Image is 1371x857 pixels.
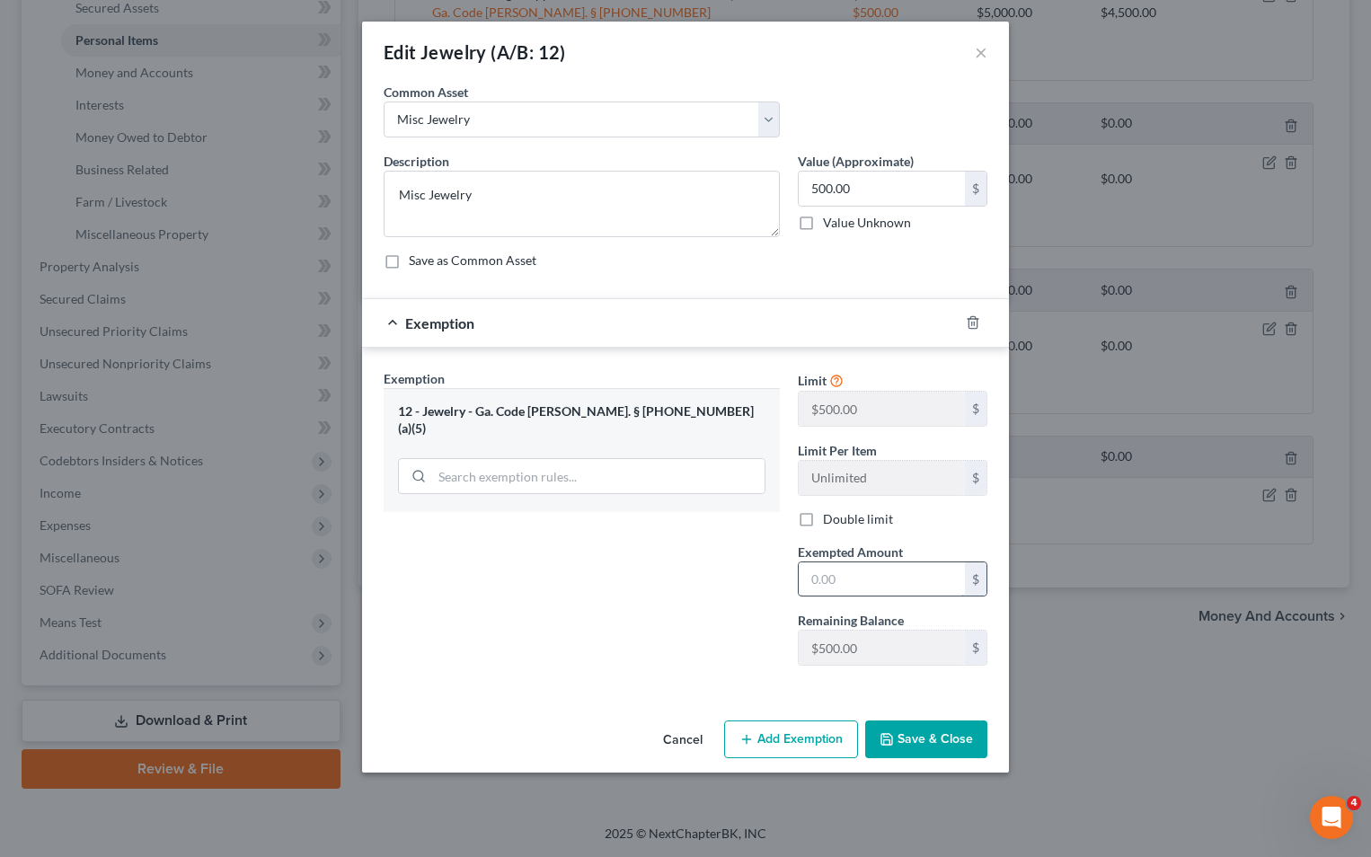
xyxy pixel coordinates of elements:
[799,631,965,665] input: --
[823,510,893,528] label: Double limit
[799,562,965,596] input: 0.00
[965,172,986,206] div: $
[865,720,987,758] button: Save & Close
[398,403,765,437] div: 12 - Jewelry - Ga. Code [PERSON_NAME]. § [PHONE_NUMBER] (a)(5)
[798,152,914,171] label: Value (Approximate)
[384,83,468,102] label: Common Asset
[405,314,474,331] span: Exemption
[432,459,765,493] input: Search exemption rules...
[965,631,986,665] div: $
[384,371,445,386] span: Exemption
[965,392,986,426] div: $
[409,252,536,269] label: Save as Common Asset
[798,611,904,630] label: Remaining Balance
[965,461,986,495] div: $
[724,720,858,758] button: Add Exemption
[799,392,965,426] input: --
[799,172,965,206] input: 0.00
[1347,796,1361,810] span: 4
[798,373,827,388] span: Limit
[823,214,911,232] label: Value Unknown
[965,562,986,596] div: $
[384,154,449,169] span: Description
[799,461,965,495] input: --
[798,441,877,460] label: Limit Per Item
[798,544,903,560] span: Exempted Amount
[975,41,987,63] button: ×
[384,40,566,65] div: Edit Jewelry (A/B: 12)
[1310,796,1353,839] iframe: Intercom live chat
[649,722,717,758] button: Cancel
